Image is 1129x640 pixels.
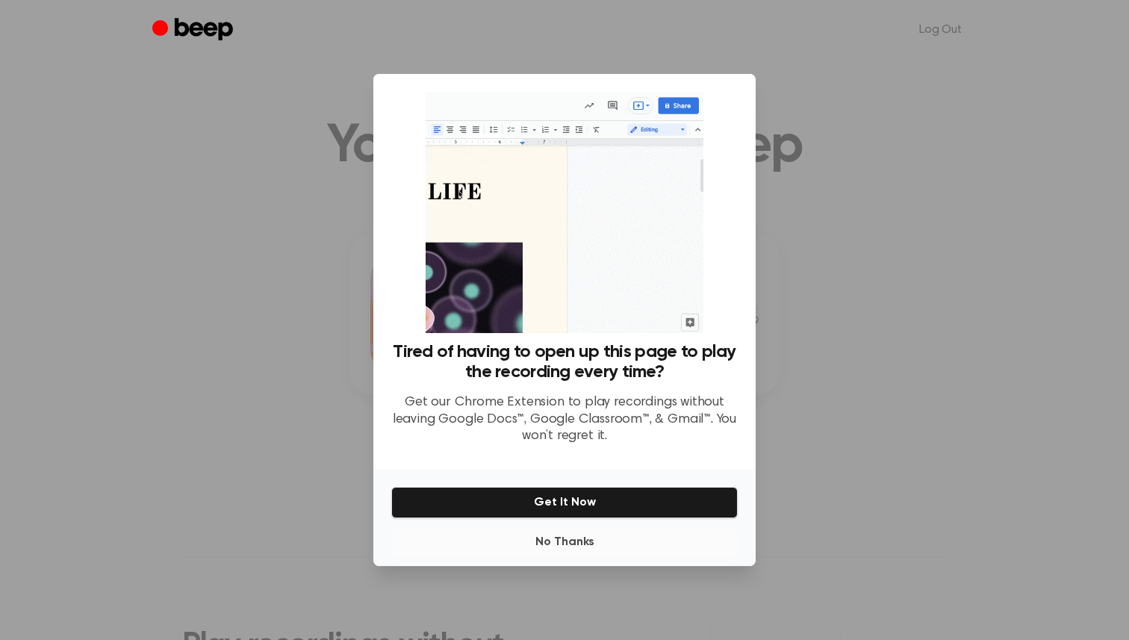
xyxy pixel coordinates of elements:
[391,527,738,557] button: No Thanks
[391,342,738,382] h3: Tired of having to open up this page to play the recording every time?
[391,394,738,445] p: Get our Chrome Extension to play recordings without leaving Google Docs™, Google Classroom™, & Gm...
[152,16,237,45] a: Beep
[426,92,703,333] img: Beep extension in action
[391,487,738,518] button: Get It Now
[904,12,977,48] a: Log Out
